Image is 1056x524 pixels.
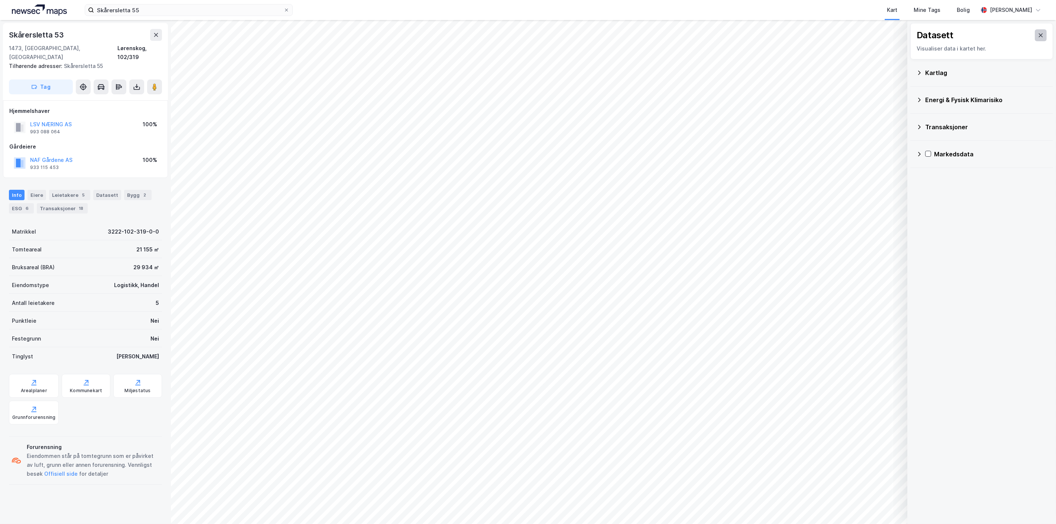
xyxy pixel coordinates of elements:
[12,414,55,420] div: Grunnforurensning
[9,62,156,71] div: Skårersletta 55
[934,150,1047,159] div: Markedsdata
[116,352,159,361] div: [PERSON_NAME]
[117,44,162,62] div: Lørenskog, 102/319
[37,203,88,214] div: Transaksjoner
[12,245,42,254] div: Tomteareal
[9,190,25,200] div: Info
[9,63,64,69] span: Tilhørende adresser:
[914,6,940,14] div: Mine Tags
[9,44,117,62] div: 1473, [GEOGRAPHIC_DATA], [GEOGRAPHIC_DATA]
[124,190,152,200] div: Bygg
[143,120,157,129] div: 100%
[957,6,970,14] div: Bolig
[141,191,149,199] div: 2
[77,205,85,212] div: 18
[150,334,159,343] div: Nei
[887,6,897,14] div: Kart
[12,281,49,290] div: Eiendomstype
[1019,488,1056,524] iframe: Chat Widget
[30,165,59,170] div: 933 115 453
[9,142,162,151] div: Gårdeiere
[9,107,162,115] div: Hjemmelshaver
[12,316,36,325] div: Punktleie
[21,388,47,394] div: Arealplaner
[917,29,953,41] div: Datasett
[125,388,151,394] div: Miljøstatus
[925,95,1047,104] div: Energi & Fysisk Klimarisiko
[150,316,159,325] div: Nei
[70,388,102,394] div: Kommunekart
[93,190,121,200] div: Datasett
[917,44,1047,53] div: Visualiser data i kartet her.
[9,79,73,94] button: Tag
[114,281,159,290] div: Logistikk, Handel
[9,29,65,41] div: Skårersletta 53
[12,4,67,16] img: logo.a4113a55bc3d86da70a041830d287a7e.svg
[27,443,159,452] div: Forurensning
[27,452,159,478] div: Eiendommen står på tomtegrunn som er påvirket av luft, grunn eller annen forurensning. Vennligst ...
[156,299,159,307] div: 5
[80,191,87,199] div: 5
[49,190,90,200] div: Leietakere
[30,129,60,135] div: 993 088 064
[12,352,33,361] div: Tinglyst
[133,263,159,272] div: 29 934 ㎡
[9,203,34,214] div: ESG
[143,156,157,165] div: 100%
[925,123,1047,131] div: Transaksjoner
[94,4,284,16] input: Søk på adresse, matrikkel, gårdeiere, leietakere eller personer
[12,263,55,272] div: Bruksareal (BRA)
[990,6,1032,14] div: [PERSON_NAME]
[925,68,1047,77] div: Kartlag
[12,334,41,343] div: Festegrunn
[27,190,46,200] div: Eiere
[12,227,36,236] div: Matrikkel
[12,299,55,307] div: Antall leietakere
[23,205,31,212] div: 6
[108,227,159,236] div: 3222-102-319-0-0
[136,245,159,254] div: 21 155 ㎡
